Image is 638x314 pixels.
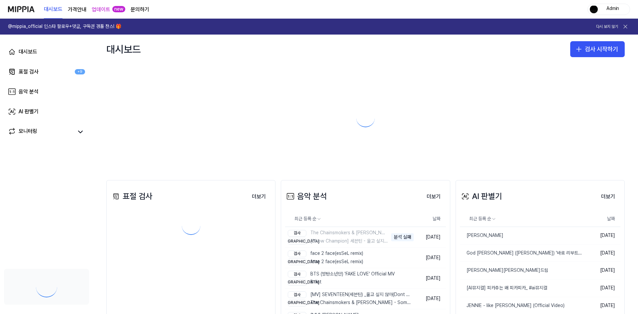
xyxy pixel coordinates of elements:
[288,259,363,265] div: face 2 face(esSeL remix)
[44,0,62,19] a: 대시보드
[92,6,110,14] a: 업데이트
[247,189,271,203] a: 더보기
[68,6,86,14] button: 가격안내
[19,68,39,76] div: 표절 검사
[460,262,582,279] a: [PERSON_NAME][PERSON_NAME]드림
[590,5,598,13] img: profile
[131,6,149,14] a: 문의하기
[288,238,388,245] div: [Show Champion] 세븐틴 - 울고 싶지 않아 (SEVENTEEN - Don't
[288,251,306,257] div: 검사
[285,268,414,288] a: 검사BTS (방탄소년단) 'FAKE LOVE' Official MV[DEMOGRAPHIC_DATA]B-list
[421,189,446,203] a: 더보기
[8,23,121,30] h1: @mippia_official 인스타 팔로우+댓글, 구독권 경품 찬스! 🎁
[4,104,89,120] a: AI 판별기
[460,302,565,309] div: JENNIE - like [PERSON_NAME] (Official Video)
[288,259,306,265] div: [DEMOGRAPHIC_DATA]
[19,127,37,137] div: 모니터링
[288,291,306,298] div: 검사
[596,190,620,203] button: 더보기
[600,5,626,13] div: Admin
[460,245,582,262] a: God [PERSON_NAME] ([PERSON_NAME]) '바로 리부트 정상화' MV
[285,289,414,309] a: 검사[MV] SEVENTEEN(세븐틴) _울고 싶지 않아(Dont Wanna Cry)[DEMOGRAPHIC_DATA]The Chainsmokers & [PERSON_NAME]...
[8,127,73,137] a: 모니터링
[4,64,89,80] a: 표절 검사+9
[288,250,363,257] div: face 2 face(esSeL remix)
[288,238,306,245] div: [DEMOGRAPHIC_DATA]
[460,227,582,244] a: [PERSON_NAME]
[582,244,620,262] td: [DATE]
[414,288,446,309] td: [DATE]
[587,4,630,15] button: profileAdmin
[421,190,446,203] button: 더보기
[414,227,446,248] td: [DATE]
[391,233,414,241] div: 분석 실패
[582,227,620,245] td: [DATE]
[112,6,125,13] div: new
[460,250,582,257] div: God [PERSON_NAME] ([PERSON_NAME]) '바로 리부트 정상화' MV
[288,299,412,306] div: The Chainsmokers & [PERSON_NAME] - Something Just Like This (Lyric)
[596,24,618,30] button: 다시 보지 않기
[4,44,89,60] a: 대시보드
[414,268,446,288] td: [DATE]
[288,230,388,236] div: The Chainsmokers & [PERSON_NAME] - Something Just Like This (Lyric)
[285,248,414,268] a: 검사face 2 face(esSeL remix)[DEMOGRAPHIC_DATA]face 2 face(esSeL remix)
[582,262,620,279] td: [DATE]
[4,84,89,100] a: 음악 분석
[111,190,153,203] div: 표절 검사
[414,211,446,227] th: 날짜
[582,211,620,227] th: 날짜
[288,230,306,237] div: 검사
[19,88,39,96] div: 음악 분석
[596,189,620,203] a: 더보기
[288,279,306,286] div: [DEMOGRAPHIC_DATA]
[288,300,306,306] div: [DEMOGRAPHIC_DATA]
[288,291,412,298] div: [MV] SEVENTEEN(세븐틴) _울고 싶지 않아(Dont Wanna Cry)
[75,69,85,75] div: +9
[460,285,547,291] div: [AI뮤지컬] 피카츄는 왜 피카피카_ #ai뮤지컬
[288,279,395,285] div: B-list
[460,232,503,239] div: [PERSON_NAME]
[19,48,37,56] div: 대시보드
[460,267,548,274] div: [PERSON_NAME][PERSON_NAME]드림
[570,41,625,57] button: 검사 시작하기
[19,108,39,116] div: AI 판별기
[285,190,327,203] div: 음악 분석
[285,227,414,247] a: 검사The Chainsmokers & [PERSON_NAME] - Something Just Like This (Lyric)[DEMOGRAPHIC_DATA][Show Cham...
[414,248,446,268] td: [DATE]
[582,279,620,297] td: [DATE]
[460,279,582,297] a: [AI뮤지컬] 피카츄는 왜 피카피카_ #ai뮤지컬
[288,271,395,277] div: BTS (방탄소년단) 'FAKE LOVE' Official MV
[106,41,141,57] div: 대시보드
[288,271,306,277] div: 검사
[460,190,502,203] div: AI 판별기
[247,190,271,203] button: 더보기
